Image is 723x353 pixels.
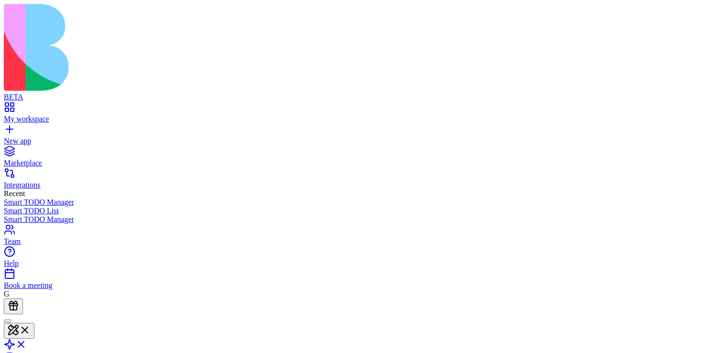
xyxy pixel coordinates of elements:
[4,159,719,167] div: Marketplace
[4,128,719,145] a: New app
[4,251,719,268] a: Help
[4,189,25,198] span: Recent
[4,115,719,123] div: My workspace
[4,172,719,189] a: Integrations
[4,273,719,290] a: Book a meeting
[4,137,719,145] div: New app
[4,259,719,268] div: Help
[4,198,719,207] a: Smart TODO Manager
[4,84,719,101] a: BETA
[4,4,388,91] img: logo
[4,215,719,224] a: Smart TODO Manager
[4,237,719,246] div: Team
[4,229,719,246] a: Team
[4,150,719,167] a: Marketplace
[4,93,719,101] div: BETA
[4,281,719,290] div: Book a meeting
[4,290,10,298] span: G
[4,106,719,123] a: My workspace
[4,181,719,189] div: Integrations
[4,207,719,215] a: Smart TODO List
